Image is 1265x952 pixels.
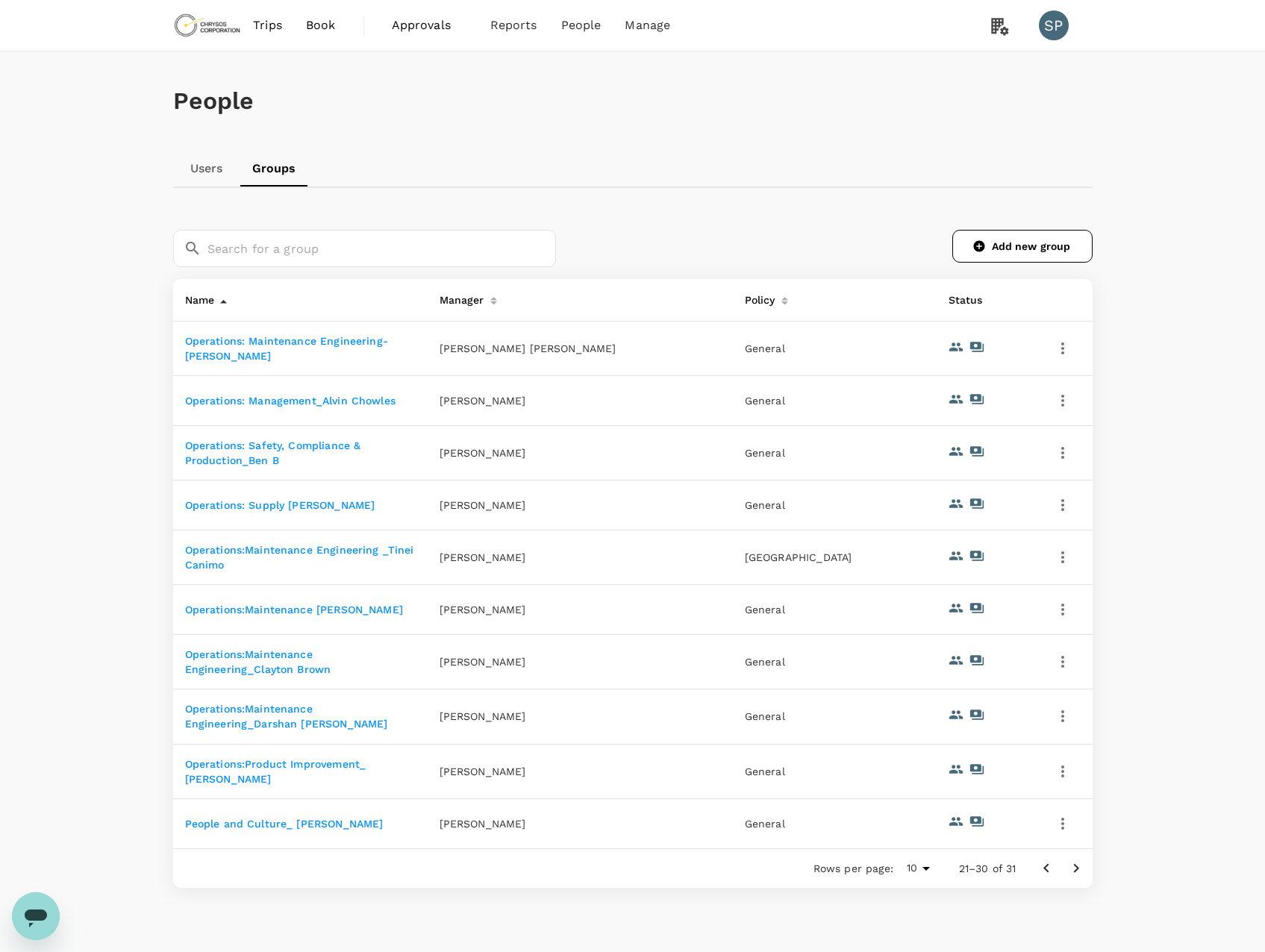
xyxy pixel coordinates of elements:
[440,602,526,617] p: [PERSON_NAME]
[173,151,240,187] a: Users
[173,9,242,42] img: Chrysos Corporation
[179,285,215,309] div: Name
[440,764,526,779] p: [PERSON_NAME]
[745,654,925,669] p: General
[253,16,282,34] span: Trips
[745,816,925,831] p: General
[899,857,935,879] div: 10
[745,393,925,408] p: General
[185,439,361,466] a: Operations: Safety, Compliance & Production_Ben B
[306,16,336,34] span: Book
[185,544,414,571] a: Operations:Maintenance Engineering _Tinei Canimo
[173,87,1093,115] h1: People
[434,285,484,309] div: Manager
[745,764,925,779] p: General
[440,498,526,513] p: [PERSON_NAME]
[440,341,616,356] p: [PERSON_NAME] [PERSON_NAME]
[12,892,60,940] iframe: Button to launch messaging window
[1031,854,1061,883] button: Go to previous page
[1039,10,1069,40] div: SP
[185,758,366,785] a: Operations:Product Improvement_ [PERSON_NAME]
[813,861,893,876] p: Rows per page:
[440,816,526,831] p: [PERSON_NAME]
[440,709,526,724] p: [PERSON_NAME]
[1061,854,1091,883] button: Go to next page
[625,16,670,34] span: Manage
[745,709,925,724] p: General
[185,648,331,675] a: Operations:Maintenance Engineering_Clayton Brown
[185,818,384,830] a: People and Culture_ [PERSON_NAME]
[440,654,526,669] p: [PERSON_NAME]
[207,230,556,267] input: Search for a group
[561,16,602,34] span: People
[392,16,466,34] span: Approvals
[440,550,526,565] p: [PERSON_NAME]
[185,395,396,407] a: Operations: Management_Alvin Chowles
[745,498,925,513] p: General
[952,230,1093,263] a: Add new group
[739,285,775,309] div: Policy
[745,341,925,356] p: General
[240,151,308,187] a: Groups
[745,445,925,460] p: General
[440,393,526,408] p: [PERSON_NAME]
[185,703,388,730] a: Operations:Maintenance Engineering_Darshan [PERSON_NAME]
[185,499,375,511] a: Operations: Supply [PERSON_NAME]
[745,602,925,617] p: General
[745,550,925,565] p: [GEOGRAPHIC_DATA]
[959,861,1016,876] p: 21–30 of 31
[490,16,537,34] span: Reports
[440,445,526,460] p: [PERSON_NAME]
[185,604,403,616] a: Operations:Maintenance [PERSON_NAME]
[937,279,1038,322] th: Status
[185,335,388,362] a: Operations: Maintenance Engineering-[PERSON_NAME]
